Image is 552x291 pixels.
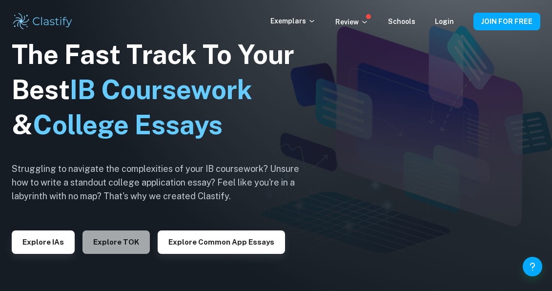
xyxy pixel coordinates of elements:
span: College Essays [33,109,223,140]
button: JOIN FOR FREE [473,13,540,30]
a: Schools [388,18,415,25]
a: Explore Common App essays [158,237,285,246]
button: Explore TOK [82,230,150,254]
button: Help and Feedback [523,257,542,276]
h1: The Fast Track To Your Best & [12,37,314,143]
p: Exemplars [270,16,316,26]
button: Explore IAs [12,230,75,254]
a: Explore TOK [82,237,150,246]
p: Review [335,17,368,27]
span: IB Coursework [70,74,252,105]
button: Explore Common App essays [158,230,285,254]
a: Explore IAs [12,237,75,246]
h6: Struggling to navigate the complexities of your IB coursework? Unsure how to write a standout col... [12,162,314,203]
a: Login [435,18,454,25]
img: Clastify logo [12,12,74,31]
